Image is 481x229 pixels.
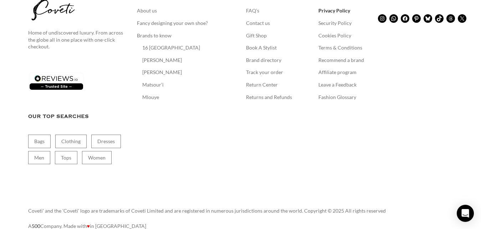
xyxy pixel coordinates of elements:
[246,69,284,76] a: Track your order
[318,69,357,76] a: Affiliate program
[318,7,351,15] a: Privacy Policy
[246,7,260,15] a: FAQ’s
[142,81,164,88] a: Matsour’i
[28,207,453,215] p: Coveti' and the 'Coveti' logo are trademarks of Coveti Limited and are registered in numerous jur...
[142,94,160,101] a: Mlouye
[318,20,352,27] a: Security Policy
[318,94,357,101] a: Fashion Glossary
[137,20,209,27] a: Fancy designing your own shoe?
[137,32,172,39] a: Brands to know
[246,44,277,51] a: Book A Stylist
[246,32,267,39] a: Gift Shop
[457,205,474,222] div: Open Intercom Messenger
[82,151,112,165] a: Women (20,899 items)
[91,135,121,148] a: Dresses (9,392 items)
[246,57,282,64] a: Brand directory
[318,81,357,88] a: Leave a Feedback
[28,29,127,50] p: Home of undiscovered luxury. From across the globe all in one place with one-click checkout.
[318,44,363,51] a: Terms & Conditions
[28,113,127,120] h3: Our Top Searches
[142,44,201,51] a: 16 [GEOGRAPHIC_DATA]
[137,7,158,15] a: About us
[142,69,183,76] a: [PERSON_NAME]
[28,135,51,148] a: Bags (1,749 items)
[28,151,50,165] a: Men (1,906 items)
[246,94,293,101] a: Returns and Refunds
[246,20,271,27] a: Contact us
[28,72,85,91] img: reviews-trust-logo-2.png
[318,57,365,64] a: Recommend a brand
[55,151,77,165] a: Tops (2,780 items)
[55,135,87,148] a: Clothing (17,639 items)
[32,223,40,229] a: 500
[318,32,352,39] a: Cookies Policy
[246,81,278,88] a: Return Center
[142,57,183,64] a: [PERSON_NAME]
